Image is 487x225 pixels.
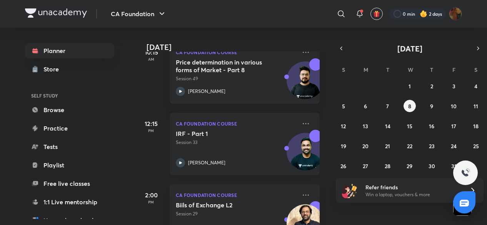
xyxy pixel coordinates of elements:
[136,128,167,133] p: PM
[448,100,460,112] button: October 10, 2025
[337,140,350,152] button: October 19, 2025
[470,140,482,152] button: October 25, 2025
[25,8,87,20] a: Company Logo
[430,66,433,73] abbr: Thursday
[25,8,87,18] img: Company Logo
[337,160,350,172] button: October 26, 2025
[341,122,346,130] abbr: October 12, 2025
[25,43,114,58] a: Planner
[404,80,416,92] button: October 1, 2025
[362,142,369,150] abbr: October 20, 2025
[470,120,482,132] button: October 18, 2025
[359,140,372,152] button: October 20, 2025
[448,140,460,152] button: October 24, 2025
[337,100,350,112] button: October 5, 2025
[136,57,167,61] p: AM
[370,8,383,20] button: avatar
[176,210,297,217] p: Session 29
[385,142,390,150] abbr: October 21, 2025
[365,183,460,191] h6: Refer friends
[474,103,478,110] abbr: October 11, 2025
[25,176,114,191] a: Free live classes
[359,120,372,132] button: October 13, 2025
[470,100,482,112] button: October 11, 2025
[474,66,477,73] abbr: Saturday
[448,80,460,92] button: October 3, 2025
[470,80,482,92] button: October 4, 2025
[429,162,435,170] abbr: October 30, 2025
[407,122,412,130] abbr: October 15, 2025
[364,66,368,73] abbr: Monday
[452,83,455,90] abbr: October 3, 2025
[473,142,479,150] abbr: October 25, 2025
[409,83,411,90] abbr: October 1, 2025
[136,48,167,57] h5: 10:15
[365,191,460,198] p: Win a laptop, vouchers & more
[287,66,324,103] img: Avatar
[425,120,438,132] button: October 16, 2025
[341,142,346,150] abbr: October 19, 2025
[430,83,433,90] abbr: October 2, 2025
[337,120,350,132] button: October 12, 2025
[25,194,114,210] a: 1:1 Live mentorship
[25,139,114,154] a: Tests
[176,190,297,200] p: CA Foundation Course
[425,100,438,112] button: October 9, 2025
[287,137,324,174] img: Avatar
[404,120,416,132] button: October 15, 2025
[420,10,427,18] img: streak
[25,157,114,173] a: Playlist
[386,66,389,73] abbr: Tuesday
[176,130,272,137] h5: IRF - Part 1
[188,159,225,166] p: [PERSON_NAME]
[136,190,167,200] h5: 2:00
[364,103,367,110] abbr: October 6, 2025
[404,160,416,172] button: October 29, 2025
[359,160,372,172] button: October 27, 2025
[452,66,455,73] abbr: Friday
[448,160,460,172] button: October 31, 2025
[176,75,297,82] p: Session 49
[429,142,435,150] abbr: October 23, 2025
[340,162,346,170] abbr: October 26, 2025
[342,183,357,198] img: referral
[342,66,345,73] abbr: Sunday
[43,65,63,74] div: Store
[385,122,390,130] abbr: October 14, 2025
[429,122,434,130] abbr: October 16, 2025
[407,142,412,150] abbr: October 22, 2025
[451,103,457,110] abbr: October 10, 2025
[382,120,394,132] button: October 14, 2025
[373,10,380,17] img: avatar
[404,100,416,112] button: October 8, 2025
[408,103,411,110] abbr: October 8, 2025
[451,122,456,130] abbr: October 17, 2025
[106,6,171,22] button: CA Foundation
[397,43,422,54] span: [DATE]
[425,160,438,172] button: October 30, 2025
[25,89,114,102] h6: SELF STUDY
[451,162,457,170] abbr: October 31, 2025
[25,61,114,77] a: Store
[382,160,394,172] button: October 28, 2025
[136,200,167,204] p: PM
[473,122,479,130] abbr: October 18, 2025
[408,66,413,73] abbr: Wednesday
[474,83,477,90] abbr: October 4, 2025
[136,119,167,128] h5: 12:15
[407,162,412,170] abbr: October 29, 2025
[425,80,438,92] button: October 2, 2025
[25,121,114,136] a: Practice
[425,140,438,152] button: October 23, 2025
[188,88,225,95] p: [PERSON_NAME]
[386,103,389,110] abbr: October 7, 2025
[342,103,345,110] abbr: October 5, 2025
[363,162,368,170] abbr: October 27, 2025
[176,48,297,57] p: CA Foundation Course
[176,139,297,146] p: Session 33
[449,7,462,20] img: gungun Raj
[363,122,368,130] abbr: October 13, 2025
[430,103,433,110] abbr: October 9, 2025
[347,43,473,54] button: [DATE]
[451,142,457,150] abbr: October 24, 2025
